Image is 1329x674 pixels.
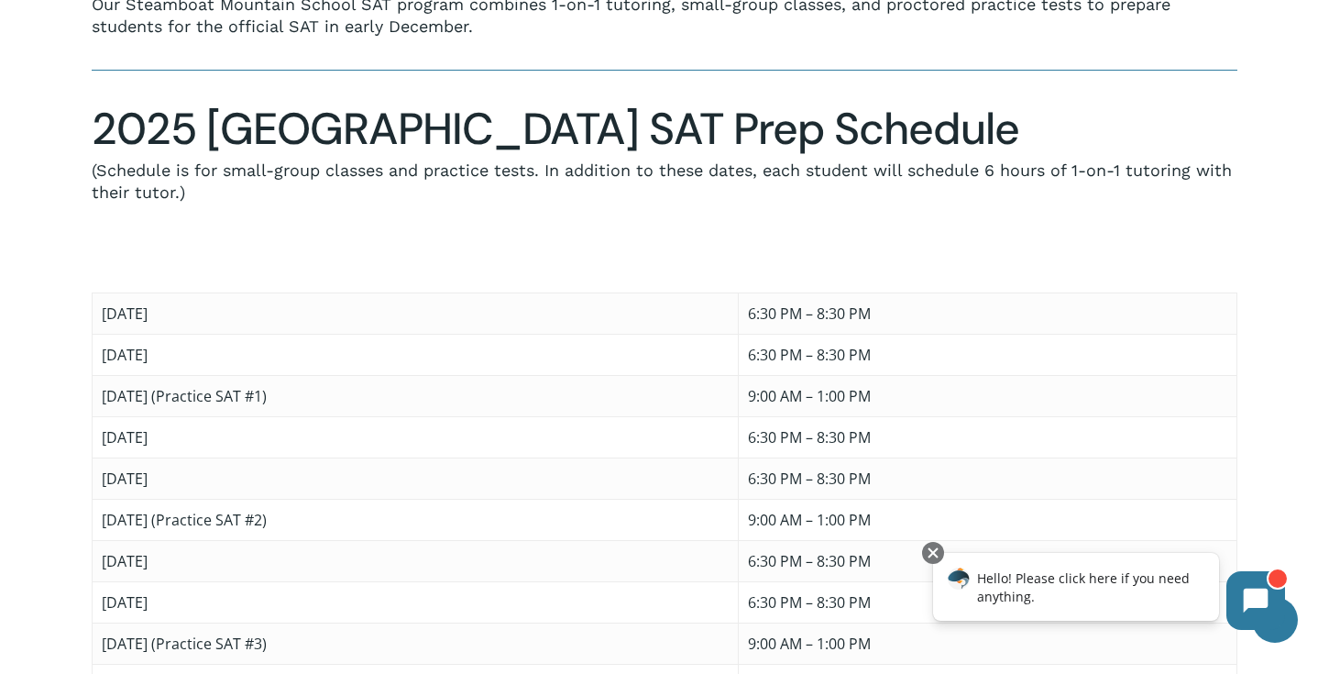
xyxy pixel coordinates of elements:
td: 9:00 AM – 1:00 PM [739,499,1237,540]
td: [DATE] (Practice SAT #3) [93,623,739,664]
iframe: Chatbot [914,538,1303,648]
h2: 2025 [GEOGRAPHIC_DATA] SAT Prep Schedule [92,103,1237,156]
td: 6:30 PM – 8:30 PM [739,458,1237,499]
td: 6:30 PM – 8:30 PM [739,416,1237,458]
td: 6:30 PM – 8:30 PM [739,540,1237,581]
td: [DATE] (Practice SAT #1) [93,375,739,416]
td: [DATE] [93,293,739,334]
p: (Schedule is for small-group classes and practice tests. In addition to these dates, each student... [92,160,1237,204]
td: 6:30 PM – 8:30 PM [739,293,1237,334]
td: 9:00 AM – 1:00 PM [739,375,1237,416]
td: [DATE] [93,334,739,375]
td: [DATE] (Practice SAT #2) [93,499,739,540]
td: [DATE] [93,540,739,581]
td: [DATE] [93,581,739,623]
td: 6:30 PM – 8:30 PM [739,581,1237,623]
td: 9:00 AM – 1:00 PM [739,623,1237,664]
td: 6:30 PM – 8:30 PM [739,334,1237,375]
td: [DATE] [93,416,739,458]
td: [DATE] [93,458,739,499]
